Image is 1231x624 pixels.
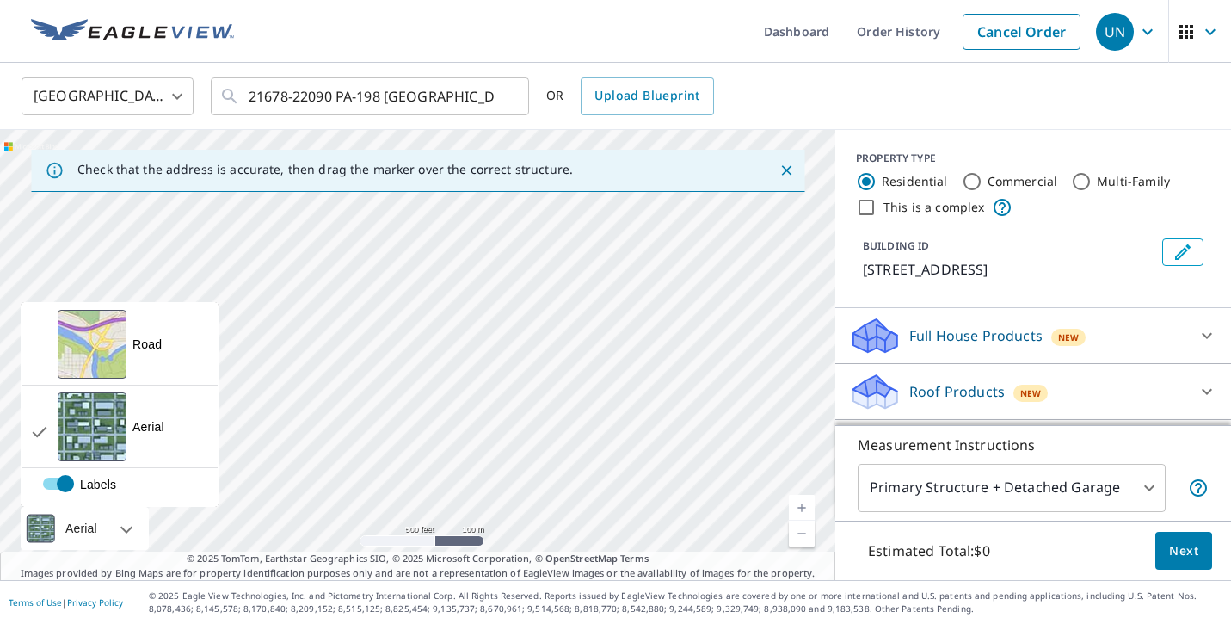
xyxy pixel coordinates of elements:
[1097,173,1170,190] label: Multi-Family
[858,464,1166,512] div: Primary Structure + Detached Garage
[858,435,1209,455] p: Measurement Instructions
[1162,238,1203,266] button: Edit building 1
[22,72,194,120] div: [GEOGRAPHIC_DATA]
[77,162,573,177] p: Check that the address is accurate, then drag the marker over the correct structure.
[789,495,815,521] a: Current Level 16, Zoom In
[849,371,1217,412] div: Roof ProductsNew
[963,14,1080,50] a: Cancel Order
[854,532,1004,570] p: Estimated Total: $0
[849,315,1217,356] div: Full House ProductsNew
[1096,13,1134,51] div: UN
[863,238,929,253] p: BUILDING ID
[789,521,815,547] a: Current Level 16, Zoom Out
[132,336,162,353] div: Road
[546,77,714,115] div: OR
[545,552,618,565] a: OpenStreetMap
[132,418,164,436] div: Aerial
[883,199,985,216] label: This is a complex
[9,596,62,609] a: Terms of Use
[909,381,1005,402] p: Roof Products
[856,151,1210,166] div: PROPERTY TYPE
[863,259,1155,280] p: [STREET_ADDRESS]
[249,72,494,120] input: Search by address or latitude-longitude
[1169,541,1198,562] span: Next
[581,77,713,115] a: Upload Blueprint
[60,507,102,550] div: Aerial
[1155,532,1212,571] button: Next
[22,468,218,506] div: enabled
[149,590,1222,615] p: © 2025 Eagle View Technologies, Inc. and Pictometry International Corp. All Rights Reserved. Repo...
[1058,331,1079,344] span: New
[988,173,1058,190] label: Commercial
[31,19,234,45] img: EV Logo
[594,85,699,107] span: Upload Blueprint
[909,325,1043,346] p: Full House Products
[22,476,252,493] label: Labels
[9,597,123,608] p: |
[775,159,797,182] button: Close
[21,507,149,550] div: Aerial
[67,596,123,609] a: Privacy Policy
[187,552,649,566] span: © 2025 TomTom, Earthstar Geographics SIO, © 2025 Microsoft Corporation, ©
[1188,478,1209,498] span: Your report will include the primary structure and a detached garage if one exists.
[882,173,948,190] label: Residential
[21,302,219,507] div: View aerial and more...
[1020,386,1041,400] span: New
[620,552,649,565] a: Terms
